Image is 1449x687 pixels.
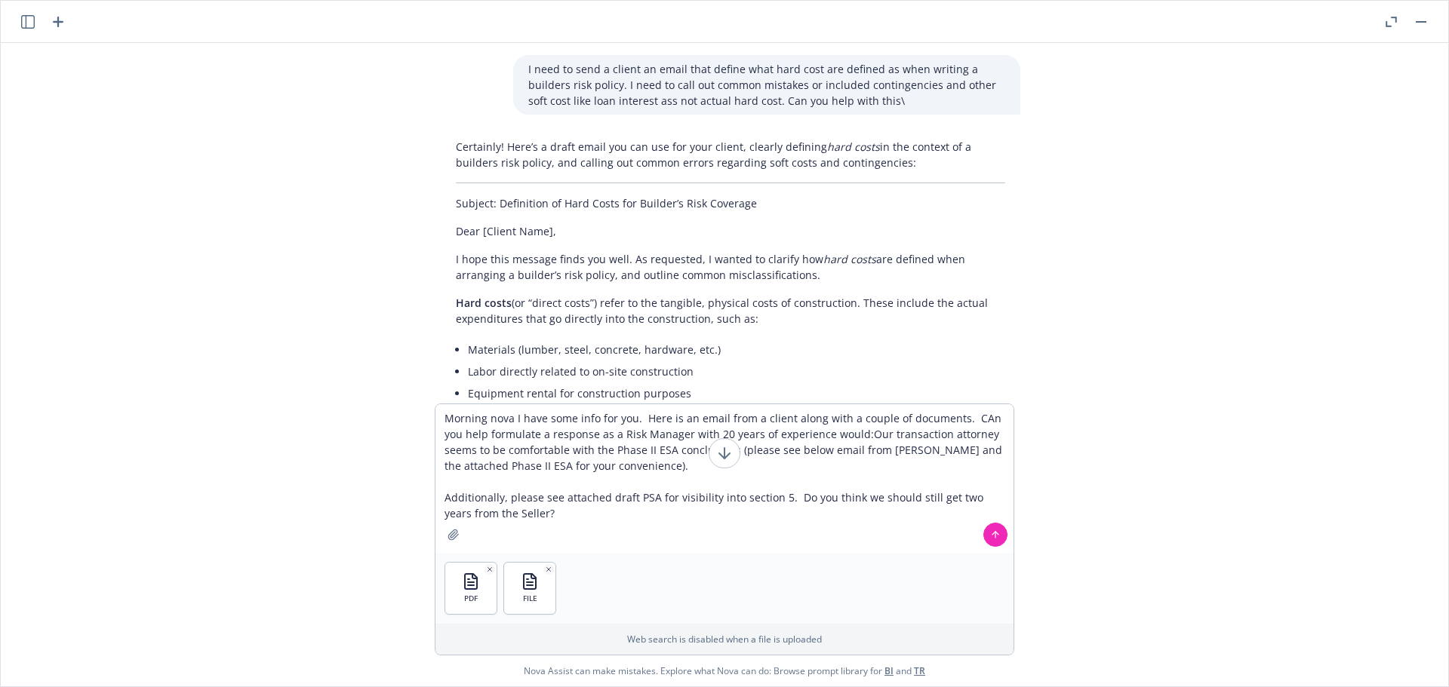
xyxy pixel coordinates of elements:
[445,633,1004,646] p: Web search is disabled when a file is uploaded
[456,296,512,310] span: Hard costs
[523,593,537,603] span: FILE
[528,61,1005,109] p: I need to send a client an email that define what hard cost are defined as when writing a builder...
[456,223,1005,239] p: Dear [Client Name],
[524,655,925,686] span: Nova Assist can make mistakes. Explore what Nova can do: Browse prompt library for and
[435,404,1014,553] textarea: Morning nova I have some info for you. Here is an email from a client along with a couple of docu...
[456,251,1005,283] p: I hope this message finds you well. As requested, I wanted to clarify how are defined when arrang...
[823,252,876,266] em: hard costs
[456,295,1005,327] p: (or “direct costs”) refer to the tangible, physical costs of construction. These include the actu...
[468,382,1005,404] li: Equipment rental for construction purposes
[884,664,894,677] a: BI
[914,664,925,677] a: TR
[468,360,1005,382] li: Labor directly related to on-site construction
[468,339,1005,360] li: Materials (lumber, steel, concrete, hardware, etc.)
[456,139,1005,170] p: Certainly! Here’s a draft email you can use for your client, clearly defining in the context of a...
[445,563,497,614] button: PDF
[464,593,478,603] span: PDF
[504,563,555,614] button: FILE
[827,140,880,154] em: hard costs
[456,195,1005,211] p: Subject: Definition of Hard Costs for Builder’s Risk Coverage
